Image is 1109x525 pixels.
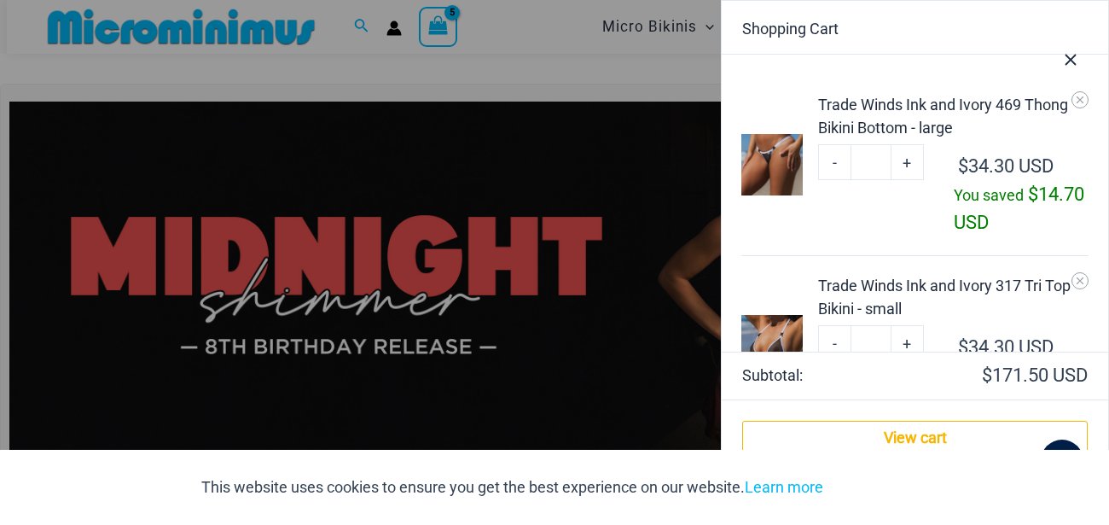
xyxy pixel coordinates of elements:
[851,325,891,361] input: Product quantity
[1071,91,1089,108] a: Remove Trade Winds Ink and Ivory 469 Thong Bikini Bottom - large from cart
[741,315,803,376] img: Tradewinds Ink and Ivory 317 Tri Top 01
[958,155,968,177] span: $
[818,325,851,361] a: -
[818,93,1088,139] a: Trade Winds Ink and Ivory 469 Thong Bikini Bottom - large
[958,336,968,358] span: $
[958,336,1054,358] bdi: 34.30 USD
[982,365,992,386] span: $
[741,134,803,195] img: Tradewinds Ink and Ivory 469 Thong 01
[818,144,851,180] a: -
[836,467,909,508] button: Accept
[742,21,1088,37] div: Shopping Cart
[954,180,1089,236] div: You saved
[851,144,891,180] input: Product quantity
[818,274,1088,320] a: Trade Winds Ink and Ivory 317 Tri Top Bikini - small
[1033,15,1108,99] button: Close Cart Drawer
[954,184,1084,233] bdi: 14.70 USD
[958,155,1054,177] bdi: 34.30 USD
[201,475,823,500] p: This website uses cookies to ensure you get the best experience on our website.
[891,144,924,180] a: +
[742,363,913,388] strong: Subtotal:
[1071,272,1089,289] a: Remove Trade Winds Ink and Ivory 317 Tri Top Bikini - small from cart
[742,421,1088,455] a: View cart
[745,478,823,496] a: Learn more
[891,325,924,361] a: +
[1028,184,1038,205] span: $
[982,365,1088,386] bdi: 171.50 USD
